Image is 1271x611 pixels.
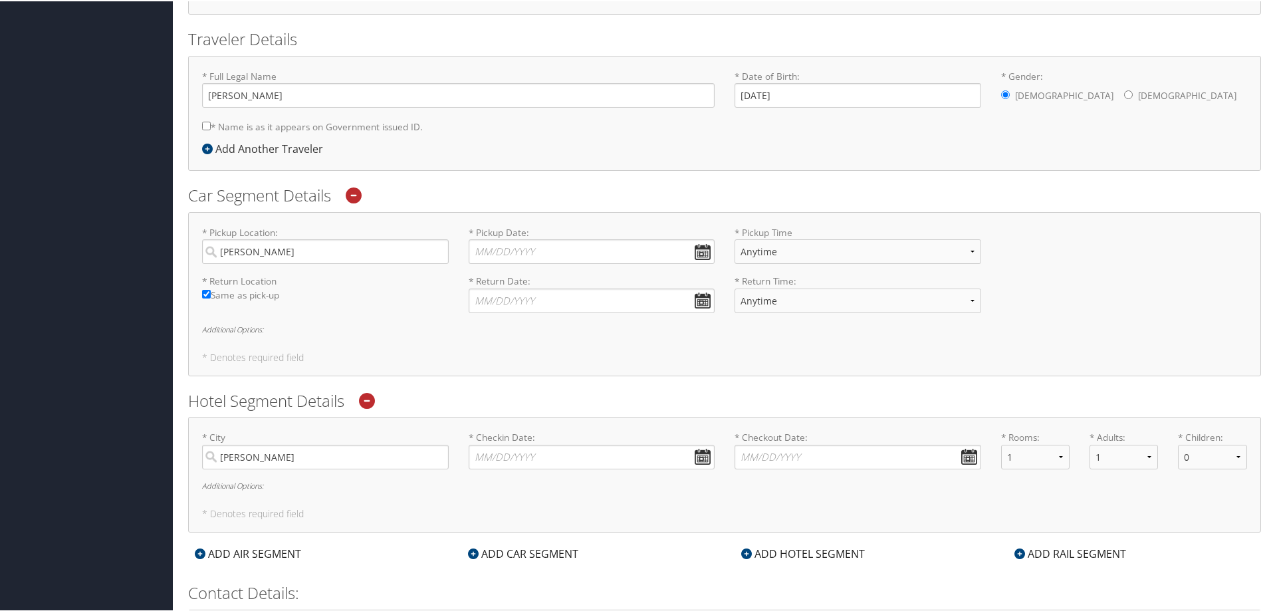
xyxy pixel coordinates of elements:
input: Same as pick-up [202,289,211,297]
label: * Checkout Date: [735,429,981,467]
label: * Return Location [202,273,449,287]
h5: * Denotes required field [202,352,1247,361]
label: * Return Time: [735,273,981,322]
label: * Gender: [1001,68,1248,108]
select: * Pickup Time [735,238,981,263]
div: ADD AIR SEGMENT [188,545,308,560]
input: * Pickup Date: [469,238,715,263]
div: Add Another Traveler [202,140,330,156]
input: * Gender:[DEMOGRAPHIC_DATA][DEMOGRAPHIC_DATA] [1001,89,1010,98]
label: * Pickup Date: [469,225,715,263]
input: * Checkin Date: [469,443,715,468]
label: * Children: [1178,429,1246,443]
input: * Gender:[DEMOGRAPHIC_DATA][DEMOGRAPHIC_DATA] [1124,89,1133,98]
input: * Name is as it appears on Government issued ID. [202,120,211,129]
label: * Pickup Location: [202,225,449,263]
h2: Traveler Details [188,27,1261,49]
input: * Checkout Date: [735,443,981,468]
label: * Name is as it appears on Government issued ID. [202,113,423,138]
label: Same as pick-up [202,287,449,308]
label: * Pickup Time [735,225,981,273]
input: * Date of Birth: [735,82,981,106]
h5: * Denotes required field [202,508,1247,517]
label: * Adults: [1090,429,1158,443]
div: ADD HOTEL SEGMENT [735,545,871,560]
div: ADD RAIL SEGMENT [1008,545,1133,560]
label: * Full Legal Name [202,68,715,106]
select: * Return Time: [735,287,981,312]
h6: Additional Options: [202,324,1247,332]
h2: Contact Details: [188,580,1261,603]
h6: Additional Options: [202,481,1247,488]
h2: Car Segment Details [188,183,1261,205]
label: * Rooms: [1001,429,1070,443]
input: * Return Date: [469,287,715,312]
label: * Checkin Date: [469,429,715,467]
label: * City [202,429,449,467]
label: [DEMOGRAPHIC_DATA] [1138,82,1236,107]
input: * Full Legal Name [202,82,715,106]
div: ADD CAR SEGMENT [461,545,585,560]
label: * Date of Birth: [735,68,981,106]
label: [DEMOGRAPHIC_DATA] [1015,82,1113,107]
label: * Return Date: [469,273,715,311]
h2: Hotel Segment Details [188,388,1261,411]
